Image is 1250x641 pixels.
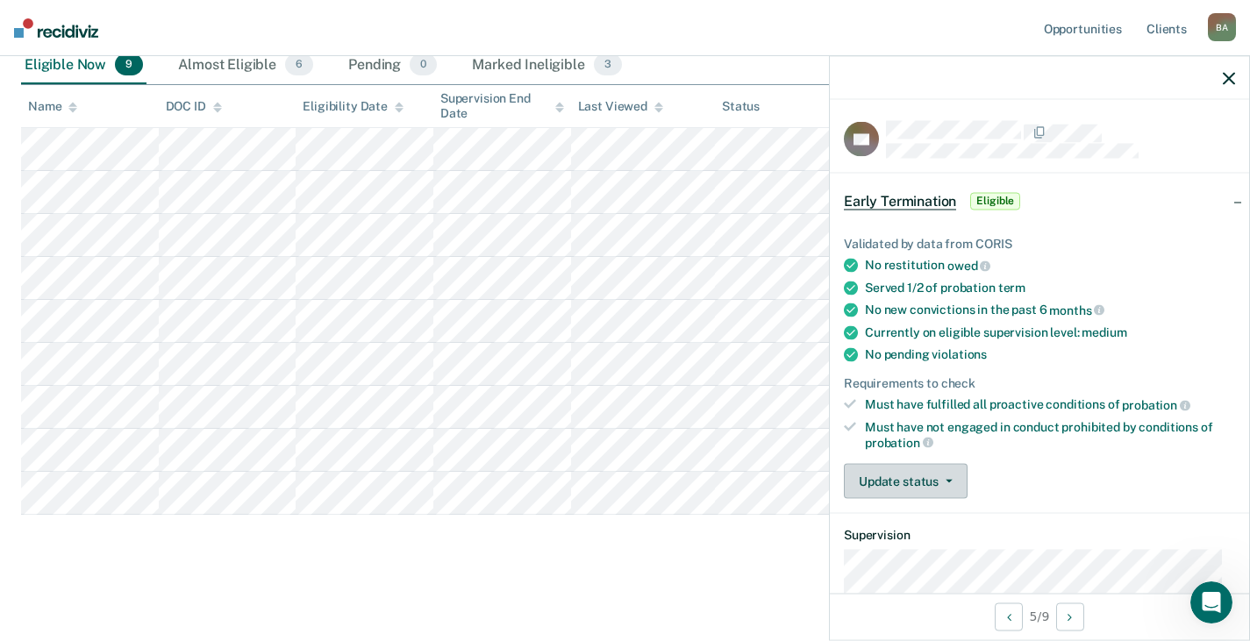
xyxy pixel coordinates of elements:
div: Currently on eligible supervision level: [865,324,1235,339]
div: Marked Ineligible [468,46,625,85]
div: Supervision End Date [440,91,564,121]
iframe: Intercom live chat [1190,581,1232,623]
span: Early Termination [844,192,956,210]
div: No new convictions in the past 6 [865,303,1235,318]
span: months [1049,303,1104,317]
div: Early TerminationEligible [830,173,1249,229]
span: violations [932,346,987,360]
div: Served 1/2 of probation [865,281,1235,296]
span: probation [1122,398,1190,412]
span: 6 [285,53,313,76]
button: Update status [844,464,968,499]
img: Recidiviz [14,18,98,38]
div: Pending [345,46,440,85]
div: DOC ID [166,99,222,114]
span: term [998,281,1025,295]
span: 9 [115,53,143,76]
div: Validated by data from CORIS [844,236,1235,251]
div: Eligible Now [21,46,146,85]
dt: Supervision [844,528,1235,543]
div: Almost Eligible [175,46,317,85]
span: 3 [594,53,622,76]
div: Eligibility Date [303,99,404,114]
div: Name [28,99,77,114]
div: No restitution [865,258,1235,274]
span: probation [865,435,933,449]
button: Next Opportunity [1056,602,1084,630]
span: medium [1082,324,1126,338]
div: Status [722,99,760,114]
div: Last Viewed [578,99,663,114]
button: Previous Opportunity [995,602,1023,630]
span: 0 [410,53,437,76]
div: Requirements to check [844,375,1235,390]
div: B A [1208,13,1236,41]
span: owed [947,259,990,273]
div: Must have fulfilled all proactive conditions of [865,397,1235,413]
span: Eligible [970,192,1020,210]
div: 5 / 9 [830,593,1249,639]
div: Must have not engaged in conduct prohibited by conditions of [865,420,1235,450]
div: No pending [865,346,1235,361]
